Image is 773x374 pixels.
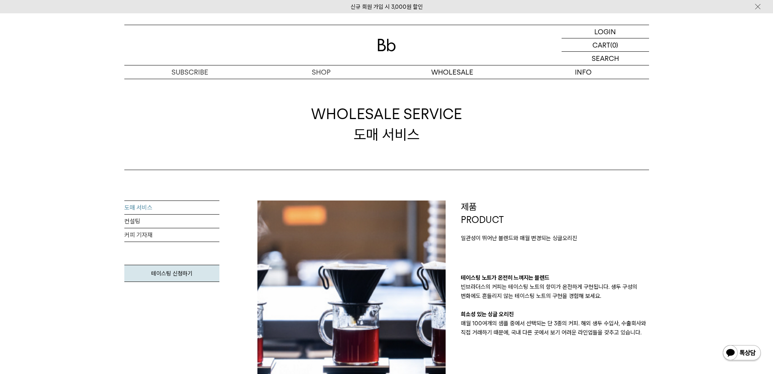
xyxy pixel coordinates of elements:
[562,38,649,52] a: CART (0)
[461,282,649,301] p: 빈브라더스의 커피는 테이스팅 노트의 향미가 온전하게 구현됩니다. 생두 구성의 변화에도 흔들리지 않는 테이스팅 노트의 구현을 경험해 보세요.
[518,65,649,79] p: INFO
[378,39,396,51] img: 로고
[610,38,618,51] p: (0)
[461,273,649,282] p: 테이스팅 노트가 온전히 느껴지는 블렌드
[311,104,462,124] span: WHOLESALE SERVICE
[124,65,256,79] a: SUBSCRIBE
[124,201,219,215] a: 도매 서비스
[461,234,649,243] p: 일관성이 뛰어난 블렌드와 매월 변경되는 싱글오리진
[594,25,616,38] p: LOGIN
[124,215,219,228] a: 컨설팅
[722,344,762,363] img: 카카오톡 채널 1:1 채팅 버튼
[124,228,219,242] a: 커피 기자재
[461,319,649,337] p: 매월 100여개의 샘플 중에서 선택되는 단 3종의 커피. 해외 생두 수입사, 수출회사와 직접 거래하기 때문에, 국내 다른 곳에서 보기 어려운 라인업들을 갖추고 있습니다.
[256,65,387,79] a: SHOP
[592,38,610,51] p: CART
[387,65,518,79] p: WHOLESALE
[351,3,423,10] a: 신규 회원 가입 시 3,000원 할인
[124,265,219,282] a: 테이스팅 신청하기
[311,104,462,144] div: 도매 서비스
[461,201,649,226] p: 제품 PRODUCT
[461,310,649,319] p: 희소성 있는 싱글 오리진
[592,52,619,65] p: SEARCH
[562,25,649,38] a: LOGIN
